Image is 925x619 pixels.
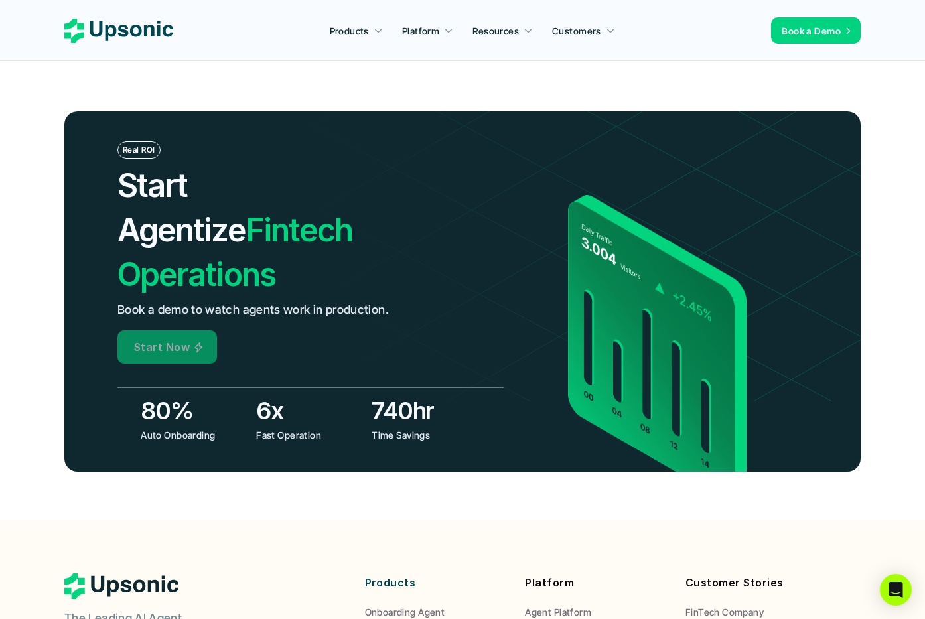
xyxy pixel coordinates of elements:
[402,24,439,38] p: Platform
[372,394,480,427] h3: 740hr
[141,428,246,442] p: Auto Onboarding
[322,19,391,42] a: Products
[552,24,601,38] p: Customers
[525,605,591,619] p: Agent Platform
[685,605,764,619] p: FinTech Company
[141,394,249,427] h3: 80%
[365,605,506,619] a: Onboarding Agent
[880,574,912,606] div: Open Intercom Messenger
[117,301,389,320] p: Book a demo to watch agents work in production.
[330,24,369,38] p: Products
[123,145,155,155] p: Real ROI
[525,573,666,592] p: Platform
[472,24,519,38] p: Resources
[685,573,826,592] p: Customer Stories
[117,163,427,297] h2: Fintech Operations
[365,605,445,619] p: Onboarding Agent
[117,166,246,249] span: Start Agentize
[365,573,506,592] p: Products
[782,24,841,38] p: Book a Demo
[256,394,365,427] h3: 6x
[134,338,190,357] p: Start Now
[771,17,861,44] a: Book a Demo
[256,428,362,442] p: Fast Operation
[372,428,477,442] p: Time Savings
